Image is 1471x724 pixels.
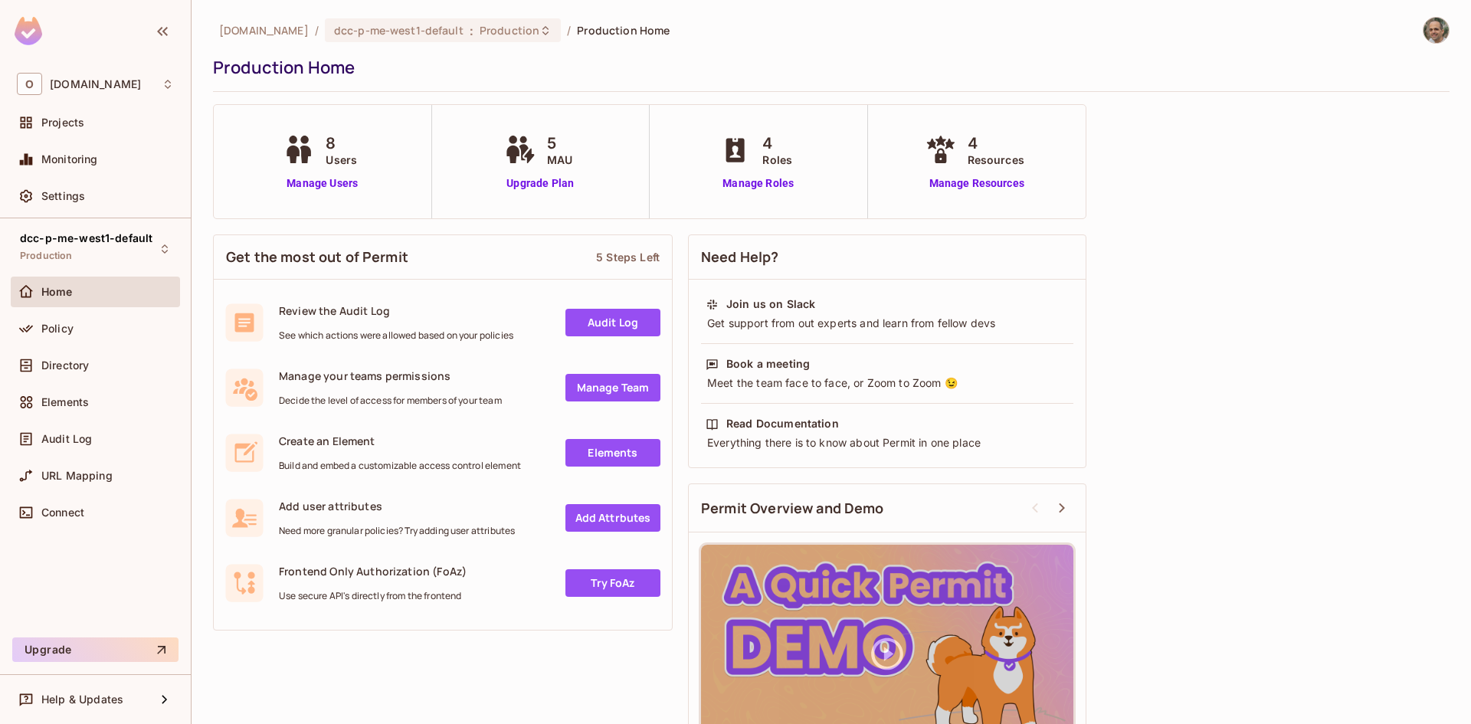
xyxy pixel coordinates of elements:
[279,525,515,537] span: Need more granular policies? Try adding user attributes
[547,132,572,155] span: 5
[726,356,810,372] div: Book a meeting
[279,303,513,318] span: Review the Audit Log
[20,250,73,262] span: Production
[706,435,1069,450] div: Everything there is to know about Permit in one place
[469,25,474,37] span: :
[565,569,660,597] a: Try FoAz
[279,590,467,602] span: Use secure API's directly from the frontend
[15,17,42,45] img: SReyMgAAAABJRU5ErkJggg==
[279,434,521,448] span: Create an Element
[968,152,1024,168] span: Resources
[565,374,660,401] a: Manage Team
[41,190,85,202] span: Settings
[968,132,1024,155] span: 4
[20,232,152,244] span: dcc-p-me-west1-default
[1423,18,1449,43] img: Alon Yair
[41,433,92,445] span: Audit Log
[41,396,89,408] span: Elements
[279,460,521,472] span: Build and embed a customizable access control element
[501,175,580,192] a: Upgrade Plan
[213,56,1442,79] div: Production Home
[226,247,408,267] span: Get the most out of Permit
[279,499,515,513] span: Add user attributes
[41,470,113,482] span: URL Mapping
[326,152,357,168] span: Users
[41,116,84,129] span: Projects
[41,506,84,519] span: Connect
[706,375,1069,391] div: Meet the team face to face, or Zoom to Zoom 😉
[577,23,670,38] span: Production Home
[567,23,571,38] li: /
[41,286,73,298] span: Home
[480,23,539,38] span: Production
[565,309,660,336] a: Audit Log
[279,564,467,578] span: Frontend Only Authorization (FoAz)
[334,23,464,38] span: dcc-p-me-west1-default
[701,499,884,518] span: Permit Overview and Demo
[706,316,1069,331] div: Get support from out experts and learn from fellow devs
[547,152,572,168] span: MAU
[280,175,365,192] a: Manage Users
[41,359,89,372] span: Directory
[41,153,98,165] span: Monitoring
[701,247,779,267] span: Need Help?
[716,175,800,192] a: Manage Roles
[726,296,815,312] div: Join us on Slack
[41,323,74,335] span: Policy
[279,369,502,383] span: Manage your teams permissions
[279,395,502,407] span: Decide the level of access for members of your team
[922,175,1032,192] a: Manage Resources
[315,23,319,38] li: /
[762,132,792,155] span: 4
[17,73,42,95] span: O
[565,439,660,467] a: Elements
[596,250,660,264] div: 5 Steps Left
[326,132,357,155] span: 8
[565,504,660,532] a: Add Attrbutes
[41,693,123,706] span: Help & Updates
[219,23,309,38] span: the active workspace
[50,78,141,90] span: Workspace: onvego.com
[762,152,792,168] span: Roles
[279,329,513,342] span: See which actions were allowed based on your policies
[12,637,179,662] button: Upgrade
[726,416,839,431] div: Read Documentation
